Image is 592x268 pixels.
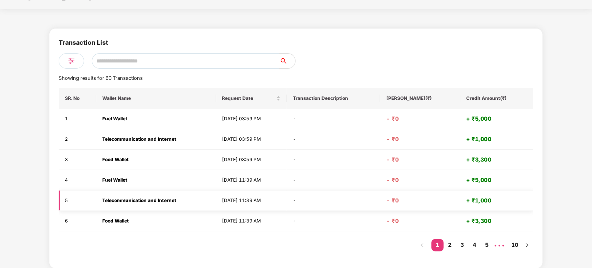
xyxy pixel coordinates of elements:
h4: - ₹0 [386,115,454,123]
td: - [287,109,380,129]
h4: - ₹0 [386,176,454,184]
button: left [416,239,428,251]
a: 1 [431,239,444,251]
h4: + ₹5,000 [467,115,527,123]
button: right [521,239,533,251]
td: [DATE] 03:59 PM [216,109,287,129]
h4: + ₹1,000 [467,197,527,204]
span: Showing results for 60 Transactions [59,75,143,81]
a: 2 [444,239,456,251]
strong: Fuel Wallet [102,116,127,121]
button: search [279,53,296,69]
h4: + ₹5,000 [467,176,527,184]
span: Request Date [222,95,275,101]
h4: - ₹0 [386,156,454,163]
li: 2 [444,239,456,251]
li: Next 5 Pages [493,239,506,251]
li: 4 [469,239,481,251]
a: 4 [469,239,481,251]
li: Next Page [521,239,533,251]
h4: - ₹0 [386,135,454,143]
li: 10 [509,239,521,251]
td: [DATE] 11:39 AM [216,211,287,231]
strong: Food Wallet [102,157,129,162]
img: svg+xml;base64,PHN2ZyB4bWxucz0iaHR0cDovL3d3dy53My5vcmcvMjAwMC9zdmciIHdpZHRoPSIyNCIgaGVpZ2h0PSIyNC... [67,56,76,66]
td: [DATE] 11:39 AM [216,170,287,190]
th: SR. No [59,88,96,109]
h4: - ₹0 [386,197,454,204]
td: 6 [59,211,96,231]
th: [PERSON_NAME](₹) [380,88,460,109]
span: ••• [493,239,506,251]
th: Credit Amount(₹) [460,88,533,109]
th: Request Date [216,88,287,109]
td: - [287,129,380,150]
th: Wallet Name [96,88,216,109]
h4: + ₹3,300 [467,217,527,225]
th: Transaction Description [287,88,380,109]
td: - [287,190,380,211]
div: Transaction List [59,38,108,53]
strong: Food Wallet [102,218,129,224]
li: 3 [456,239,469,251]
strong: Telecommunication and Internet [102,136,177,142]
li: Previous Page [416,239,428,251]
span: left [420,243,425,248]
strong: Fuel Wallet [102,177,127,183]
span: right [525,243,529,248]
td: 1 [59,109,96,129]
a: 3 [456,239,469,251]
td: 2 [59,129,96,150]
h4: - ₹0 [386,217,454,225]
span: search [279,58,295,64]
td: 5 [59,190,96,211]
td: - [287,211,380,231]
td: [DATE] 11:39 AM [216,190,287,211]
td: - [287,170,380,190]
td: 3 [59,150,96,170]
td: [DATE] 03:59 PM [216,150,287,170]
li: 1 [431,239,444,251]
h4: + ₹1,000 [467,135,527,143]
li: 5 [481,239,493,251]
h4: + ₹3,300 [467,156,527,163]
td: - [287,150,380,170]
a: 5 [481,239,493,251]
td: [DATE] 03:59 PM [216,129,287,150]
td: 4 [59,170,96,190]
strong: Telecommunication and Internet [102,197,177,203]
a: 10 [509,239,521,251]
